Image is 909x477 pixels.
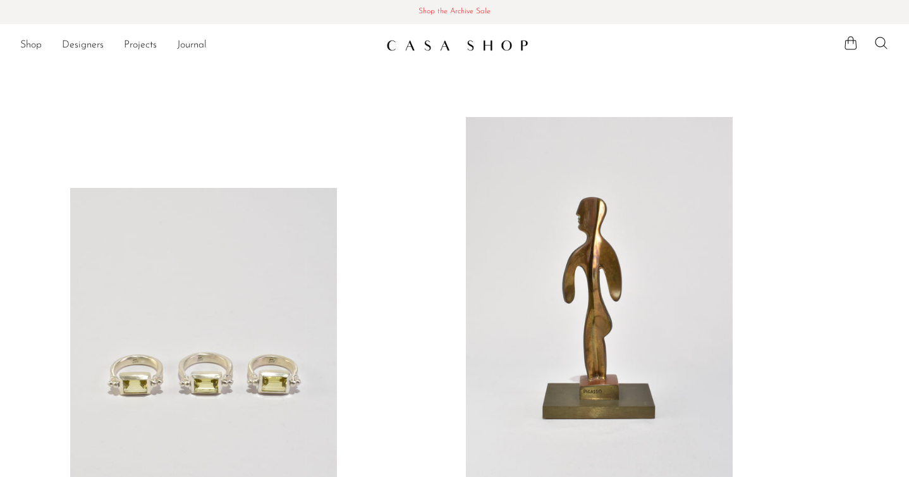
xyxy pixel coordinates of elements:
[62,37,104,54] a: Designers
[124,37,157,54] a: Projects
[20,37,42,54] a: Shop
[177,37,207,54] a: Journal
[10,5,899,19] span: Shop the Archive Sale
[20,35,376,56] ul: NEW HEADER MENU
[20,35,376,56] nav: Desktop navigation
